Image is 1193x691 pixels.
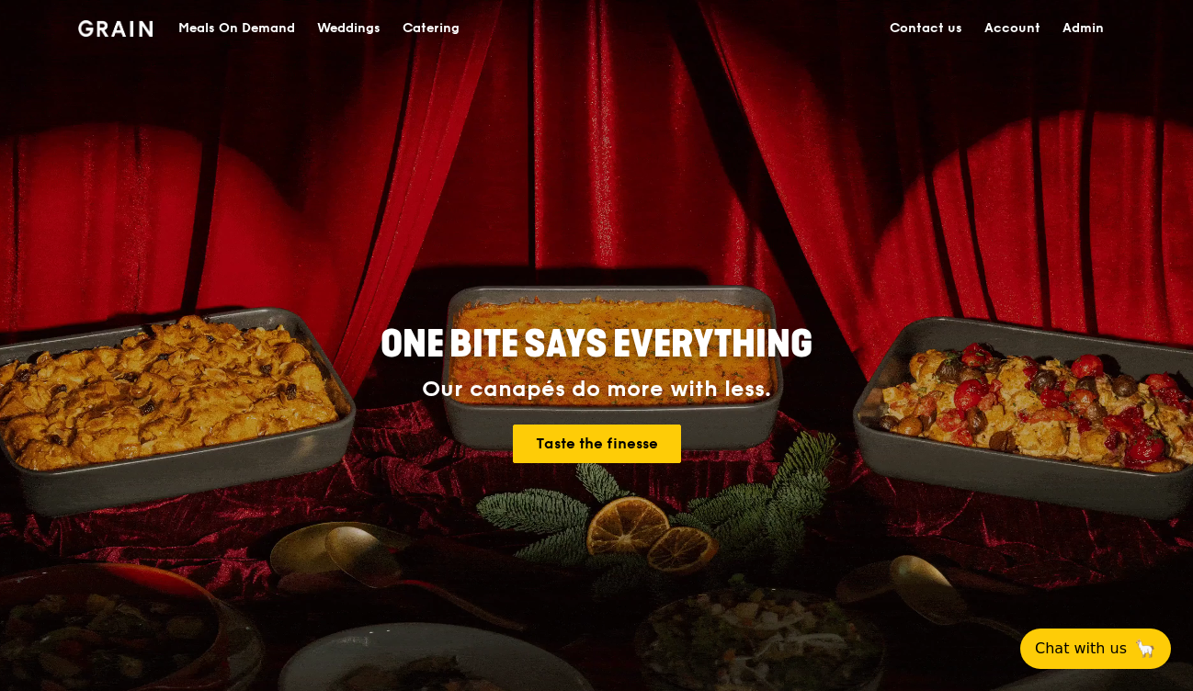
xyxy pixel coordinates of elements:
span: ONE BITE SAYS EVERYTHING [381,323,812,367]
button: Chat with us🦙 [1020,629,1171,669]
div: Meals On Demand [178,1,295,56]
a: Contact us [879,1,973,56]
span: 🦙 [1134,638,1156,660]
span: Chat with us [1035,638,1127,660]
a: Account [973,1,1051,56]
a: Taste the finesse [513,425,681,463]
div: Our canapés do more with less. [266,377,927,402]
a: Admin [1051,1,1115,56]
img: Grain [78,20,153,37]
a: Catering [392,1,471,56]
a: Weddings [306,1,392,56]
div: Weddings [317,1,381,56]
div: Catering [403,1,460,56]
